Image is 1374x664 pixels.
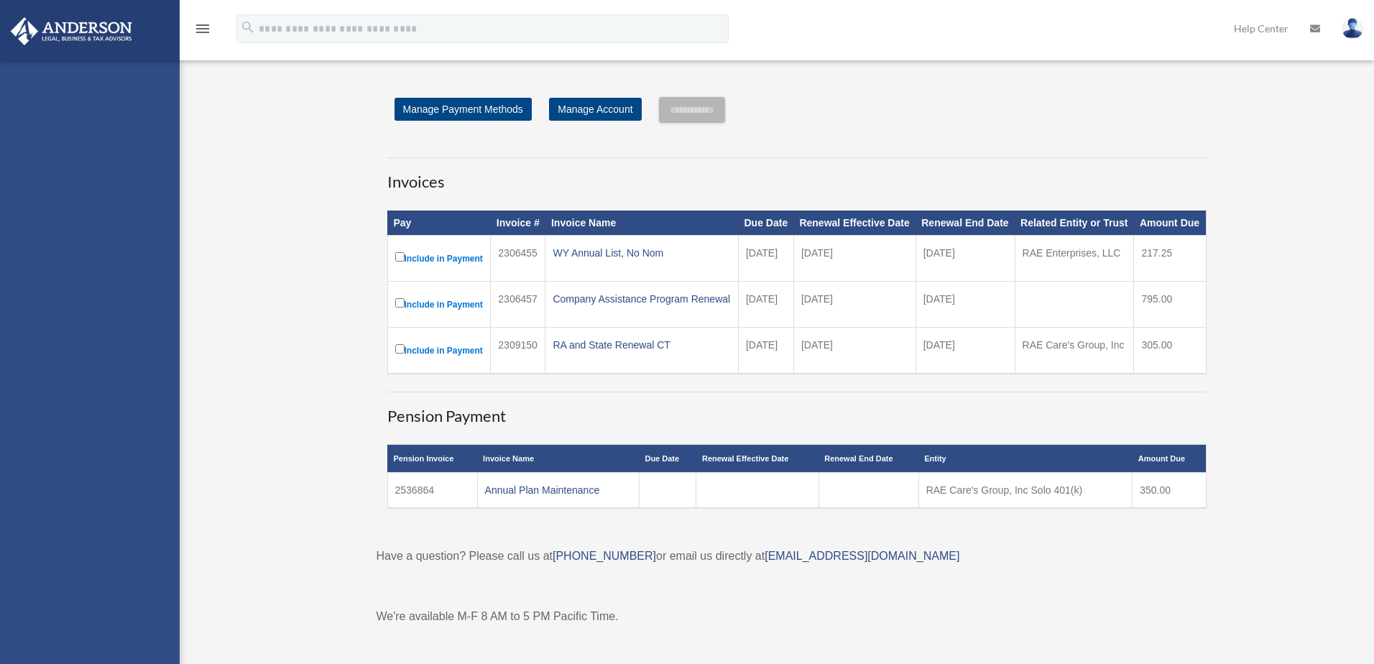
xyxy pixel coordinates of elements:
th: Invoice # [491,211,545,235]
div: RA and State Renewal CT [553,335,731,355]
th: Amount Due [1134,211,1206,235]
th: Related Entity or Trust [1015,211,1134,235]
a: menu [194,25,211,37]
td: 350.00 [1133,473,1206,509]
div: Company Assistance Program Renewal [553,289,731,309]
th: Amount Due [1133,445,1206,473]
label: Include in Payment [395,341,484,359]
td: RAE Care's Group, Inc Solo 401(k) [918,473,1133,509]
td: 217.25 [1134,235,1206,281]
input: Include in Payment [395,344,405,354]
td: [DATE] [738,235,793,281]
td: 305.00 [1134,327,1206,374]
i: menu [194,20,211,37]
img: User Pic [1342,18,1363,39]
td: 2536864 [387,473,477,509]
i: search [240,19,256,35]
td: [DATE] [793,281,916,327]
th: Renewal End Date [916,211,1015,235]
th: Due Date [738,211,793,235]
td: [DATE] [738,281,793,327]
a: Manage Payment Methods [395,98,532,121]
th: Renewal End Date [819,445,918,473]
td: [DATE] [738,327,793,374]
img: Anderson Advisors Platinum Portal [6,17,137,45]
a: Manage Account [549,98,641,121]
label: Include in Payment [395,295,484,313]
th: Renewal Effective Date [696,445,819,473]
a: [PHONE_NUMBER] [553,550,656,562]
td: 2309150 [491,327,545,374]
p: Have a question? Please call us at or email us directly at [377,546,1217,566]
th: Due Date [639,445,696,473]
p: We're available M-F 8 AM to 5 PM Pacific Time. [377,607,1217,627]
a: Annual Plan Maintenance [485,484,600,496]
input: Include in Payment [395,252,405,262]
td: RAE Care's Group, Inc [1015,327,1134,374]
td: 2306457 [491,281,545,327]
td: [DATE] [916,235,1015,281]
td: [DATE] [916,281,1015,327]
td: RAE Enterprises, LLC [1015,235,1134,281]
td: [DATE] [793,235,916,281]
h3: Pension Payment [387,392,1207,428]
th: Entity [918,445,1133,473]
th: Pension Invoice [387,445,477,473]
th: Pay [387,211,491,235]
label: Include in Payment [395,249,484,267]
a: [EMAIL_ADDRESS][DOMAIN_NAME] [765,550,959,562]
td: 795.00 [1134,281,1206,327]
th: Invoice Name [545,211,739,235]
th: Renewal Effective Date [793,211,916,235]
td: [DATE] [793,327,916,374]
td: [DATE] [916,327,1015,374]
div: WY Annual List, No Nom [553,243,731,263]
th: Invoice Name [477,445,639,473]
h3: Invoices [387,157,1207,193]
input: Include in Payment [395,298,405,308]
td: 2306455 [491,235,545,281]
